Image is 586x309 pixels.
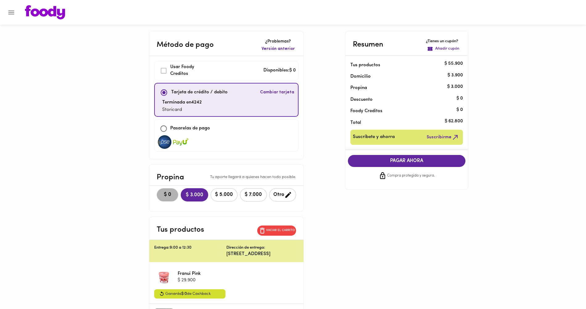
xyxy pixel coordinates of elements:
p: $ 3.000 [447,83,463,90]
button: Otro [269,188,296,201]
span: Compra protegida y segura. [387,173,435,179]
div: Franui Pink [154,267,174,287]
p: Entrega: 9:00 a 12:30 [154,245,226,251]
p: Dirección de entrega: [226,245,265,251]
p: Franui Pink [178,270,201,277]
p: Total [350,120,453,126]
p: Resumen [353,39,383,50]
span: Otro [273,191,292,199]
p: Propina [157,172,184,183]
button: $ 0 [157,188,178,201]
button: Vaciar el carrito [257,226,296,236]
button: Cambiar tarjeta [259,86,295,99]
p: Storicard [162,107,202,114]
p: Tus productos [157,224,204,235]
span: $ 7.000 [244,192,263,198]
p: Añadir cupón [435,46,459,52]
button: Menu [4,5,19,20]
p: Vaciar el carrito [266,228,295,233]
p: $ 3.900 [448,72,463,79]
button: $ 7.000 [240,188,267,201]
button: $ 3.000 [181,188,208,201]
p: Propina [350,85,453,91]
span: Versión anterior [262,46,295,52]
img: visa [173,135,188,149]
span: PAGAR AHORA [354,158,460,164]
p: Domicilio [350,73,371,80]
span: $ 5.000 [215,192,233,198]
span: $ 0 [161,192,174,198]
button: PAGAR AHORA [348,155,466,167]
p: $ 29.900 [178,277,201,283]
button: $ 5.000 [211,188,237,201]
img: visa [157,135,172,149]
p: Usar Foody Creditos [170,64,213,78]
p: $ 62.800 [445,118,463,125]
button: Suscribirme [425,132,460,142]
p: Método de pago [157,39,214,51]
p: Foody Creditos [350,108,453,114]
p: Tus productos [350,62,453,68]
p: Tu aporte llegará a quienes hacen todo posible. [210,174,296,180]
p: $ 0 [456,95,463,102]
p: [STREET_ADDRESS] [226,251,299,257]
p: Tarjeta de crédito / debito [171,89,228,96]
img: logo.png [25,5,65,19]
p: $ 55.900 [444,61,463,67]
p: Terminada en 4242 [162,99,202,106]
span: Suscribirme [427,133,459,141]
span: Ganarás de Cashback [165,291,211,297]
iframe: Messagebird Livechat Widget [550,273,580,303]
p: ¿Problemas? [260,39,296,45]
span: Cambiar tarjeta [260,89,294,96]
button: Versión anterior [260,45,296,53]
p: $ 0 [456,107,463,113]
span: Suscríbete y ahorra [353,133,395,141]
p: Pasarelas de pago [170,125,210,132]
span: $ 0 [181,292,187,296]
p: Disponibles: $ 0 [263,67,296,74]
p: ¿Tienes un cupón? [426,39,460,44]
p: Descuento [350,96,373,103]
button: Añadir cupón [426,45,460,53]
span: $ 3.000 [186,192,203,198]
